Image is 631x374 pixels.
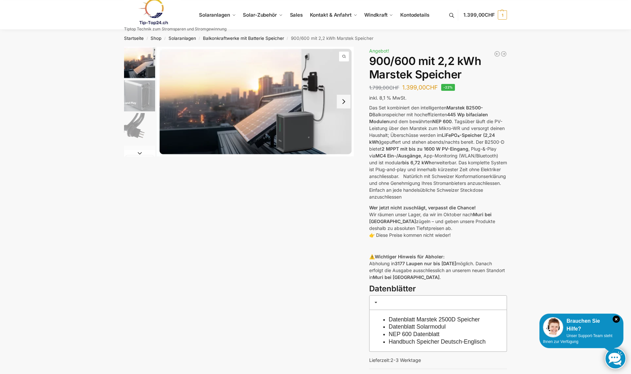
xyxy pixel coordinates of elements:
[390,357,421,363] span: 2-3 Werktage
[402,84,438,91] bdi: 1.399,00
[369,85,399,91] bdi: 1.799,00
[389,316,480,323] a: Datenblatt Marstek 2500D Speicher
[389,85,399,91] span: CHF
[369,104,507,200] p: Das Set kombiniert den intelligenten Balkonspeicher mit hocheffizienten und dem bewährten . Tagsü...
[613,316,620,323] i: Schließen
[161,36,168,41] span: /
[122,47,155,79] li: 1 / 8
[494,51,500,57] a: Balkonkraftwerk 1780 Watt mit 4 KWh Zendure Batteriespeicher Notstrom fähig
[543,333,612,344] span: Unser Support-Team steht Ihnen zur Verfügung
[124,36,144,41] a: Startseite
[243,12,277,18] span: Solar-Zubehör
[157,47,354,156] li: 1 / 8
[124,146,155,177] img: ChatGPT Image 29. März 2025, 12_41_06
[369,55,507,81] h1: 900/600 mit 2,2 kWh Marstek Speicher
[122,79,155,112] li: 2 / 8
[284,36,291,41] span: /
[369,204,507,238] p: Wir räumen unser Lager, da wir im Oktober nach zügeln – und geben unsere Produkte deshalb zu abso...
[441,84,455,91] span: -22%
[113,30,519,47] nav: Breadcrumb
[382,146,468,152] strong: 2 MPPT mit bis zu 1600 W PV-Eingang
[369,205,476,210] strong: Wer jetzt nicht zuschlägt, verpasst die Chance!
[369,253,507,281] p: ⚠️ Abholung in möglich. Danach erfolgt die Ausgabe ausschliesslich an unserem neuen Standort in .
[124,150,155,156] button: Next slide
[310,12,352,18] span: Kontakt & Anfahrt
[199,12,230,18] span: Solaranlagen
[398,0,432,30] a: Kontodetails
[124,47,155,79] img: Balkonkraftwerk mit Marstek Speicher
[463,12,495,18] span: 1.399,00
[426,84,438,91] span: CHF
[543,317,563,337] img: Customer service
[389,323,446,330] a: Datenblatt Solarmodul
[389,331,440,337] a: NEP 600 Datenblatt
[151,36,161,41] a: Shop
[369,48,389,54] span: Angebot!
[157,47,354,156] a: Balkonkraftwerk mit Marstek Speicher5 1
[369,95,406,101] span: inkl. 8,1 % MwSt.
[400,12,429,18] span: Kontodetails
[122,112,155,145] li: 3 / 8
[485,12,495,18] span: CHF
[144,36,151,41] span: /
[498,10,507,20] span: 1
[169,36,196,41] a: Solaranlagen
[196,36,203,41] span: /
[373,274,440,280] strong: Muri bei [GEOGRAPHIC_DATA]
[369,283,507,295] h3: Datenblätter
[124,113,155,144] img: Anschlusskabel-3meter_schweizer-stecker
[389,338,486,345] a: Handbuch Speicher Deutsch-Englisch
[203,36,284,41] a: Balkonkraftwerke mit Batterie Speicher
[157,47,354,156] img: Balkonkraftwerk mit Marstek Speicher
[337,95,351,108] button: Next slide
[375,153,421,158] strong: MC4 Ein-/Ausgänge
[402,160,432,165] strong: bis 6,72 kWh
[124,27,226,31] p: Tiptop Technik zum Stromsparen und Stromgewinnung
[369,357,421,363] span: Lieferzeit:
[500,51,507,57] a: Steckerkraftwerk mit 8 KW Speicher und 8 Solarmodulen mit 3560 Watt mit Shelly Em 3 Pro
[364,12,387,18] span: Windkraft
[307,0,360,30] a: Kontakt & Anfahrt
[122,145,155,177] li: 4 / 8
[543,317,620,333] div: Brauchen Sie Hilfe?
[124,80,155,111] img: Marstek Balkonkraftwerk
[463,5,507,25] a: 1.399,00CHF 1
[375,254,444,259] strong: Wichtiger Hinweis für Abholer:
[432,119,452,124] strong: NEP 600
[395,261,456,266] strong: 3177 Laupen nur bis [DATE]
[362,0,396,30] a: Windkraft
[240,0,285,30] a: Solar-Zubehör
[290,12,303,18] span: Sales
[287,0,305,30] a: Sales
